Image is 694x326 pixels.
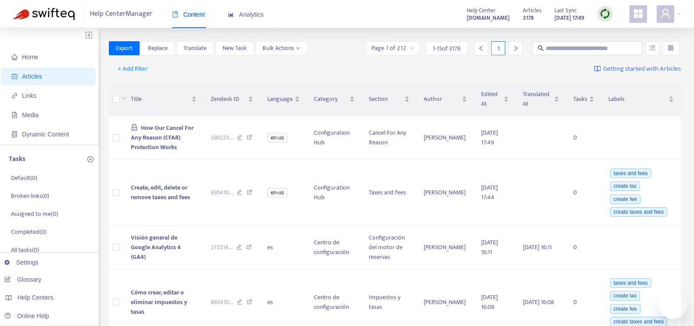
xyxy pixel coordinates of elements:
[417,160,474,226] td: [PERSON_NAME]
[228,11,234,18] span: area-chart
[11,73,18,79] span: account-book
[172,11,205,18] span: Content
[131,124,138,131] span: lock
[118,64,148,74] span: + Add filter
[267,133,288,143] span: en-us
[660,8,671,19] span: user
[610,181,640,191] span: create tax
[11,209,58,219] p: Assigned to me ( 0 )
[594,62,681,76] a: Getting started with Articles
[566,82,601,116] th: Tasks
[481,237,498,257] span: [DATE] 16:11
[633,8,644,19] span: appstore
[610,278,651,288] span: taxes and fees
[131,287,187,317] span: Cómo crear, editar o eliminar impuestos y tasas
[11,54,18,60] span: home
[516,82,566,116] th: Translated At
[513,45,519,51] span: right
[467,13,510,23] a: [DOMAIN_NAME]
[4,276,41,283] a: Glossary
[424,94,460,104] span: Author
[573,94,587,104] span: Tasks
[22,73,42,80] span: Articles
[566,116,601,160] td: 0
[122,96,127,101] span: down
[183,43,207,53] span: Translate
[538,45,544,51] span: search
[13,8,75,20] img: Swifteq
[22,92,36,99] span: Links
[481,90,502,109] span: Edited At
[211,243,233,252] span: 272214 ...
[523,6,541,15] span: Articles
[260,226,307,269] td: es
[554,6,577,15] span: Last Sync
[610,168,651,178] span: taxes and fees
[255,41,307,55] button: Bulk Actionsdown
[9,154,25,165] p: Tasks
[603,64,681,74] span: Getting started with Articles
[362,82,417,116] th: Section
[474,82,516,116] th: Edited At
[211,188,233,197] span: 695410 ...
[608,94,667,104] span: Labels
[523,13,534,23] strong: 3178
[11,173,37,183] p: Default ( 0 )
[148,43,168,53] span: Replace
[260,82,307,116] th: Language
[131,233,181,262] span: Visión general de Google Analytics 4 (GA4)
[369,94,403,104] span: Section
[172,11,178,18] span: book
[307,116,362,160] td: Configuration Hub
[523,297,554,307] span: [DATE] 16:08
[211,133,233,143] span: 399223 ...
[116,43,133,53] span: Export
[262,43,300,53] span: Bulk Actions
[131,94,190,104] span: Title
[11,191,49,201] p: Broken links ( 0 )
[176,41,214,55] button: Translate
[90,6,152,22] span: Help Center Manager
[417,116,474,160] td: [PERSON_NAME]
[362,226,417,269] td: Configuración del motor de reservas
[307,160,362,226] td: Configuration Hub
[87,156,93,162] span: plus-circle
[131,183,190,202] span: Create, edit, delete or remove taxes and fees
[566,226,601,269] td: 0
[523,90,552,109] span: Translated At
[601,82,681,116] th: Labels
[22,54,38,61] span: Home
[610,194,640,204] span: create fee
[296,46,300,50] span: down
[523,242,552,252] span: [DATE] 16:11
[11,245,39,254] p: All tasks ( 0 )
[307,82,362,116] th: Category
[433,44,460,53] span: 1 - 15 of 3178
[11,112,18,118] span: file-image
[211,297,233,307] span: 695410 ...
[141,41,175,55] button: Replace
[610,304,640,314] span: create fee
[610,207,668,217] span: create taxes and fees
[417,82,474,116] th: Author
[228,11,264,18] span: Analytics
[109,41,140,55] button: Export
[4,259,39,266] a: Settings
[362,160,417,226] td: Taxes and fees
[481,183,498,202] span: [DATE] 17:44
[314,94,348,104] span: Category
[11,131,18,137] span: container
[417,226,474,269] td: [PERSON_NAME]
[11,93,18,99] span: link
[481,292,498,312] span: [DATE] 16:08
[11,227,47,236] p: Completed ( 0 )
[600,8,611,19] img: sync.dc5367851b00ba804db3.png
[566,160,601,226] td: 0
[659,291,687,319] iframe: Button to launch messaging window
[4,312,49,319] a: Online Help
[554,13,584,23] strong: [DATE] 17:49
[223,43,247,53] span: New Task
[491,41,505,55] div: 1
[594,65,601,72] img: image-link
